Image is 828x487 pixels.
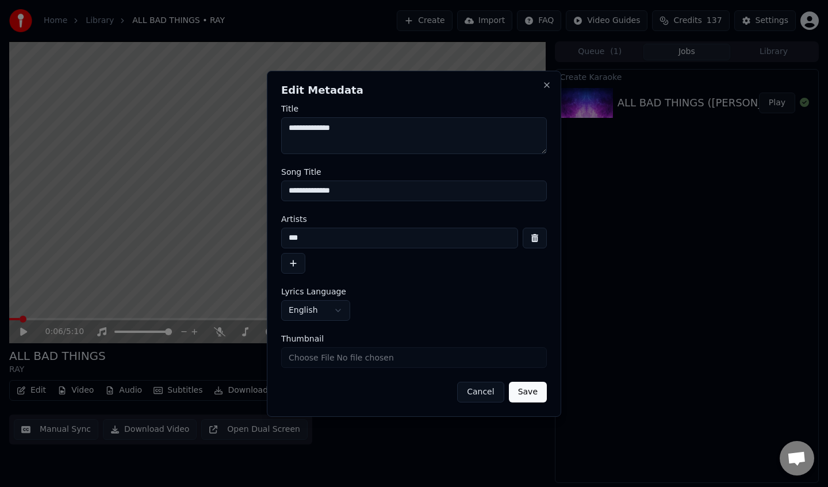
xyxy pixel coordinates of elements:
label: Artists [281,215,547,223]
button: Cancel [457,382,504,402]
span: Thumbnail [281,335,324,343]
h2: Edit Metadata [281,85,547,95]
span: Lyrics Language [281,287,346,296]
label: Song Title [281,168,547,176]
label: Title [281,105,547,113]
button: Save [509,382,547,402]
